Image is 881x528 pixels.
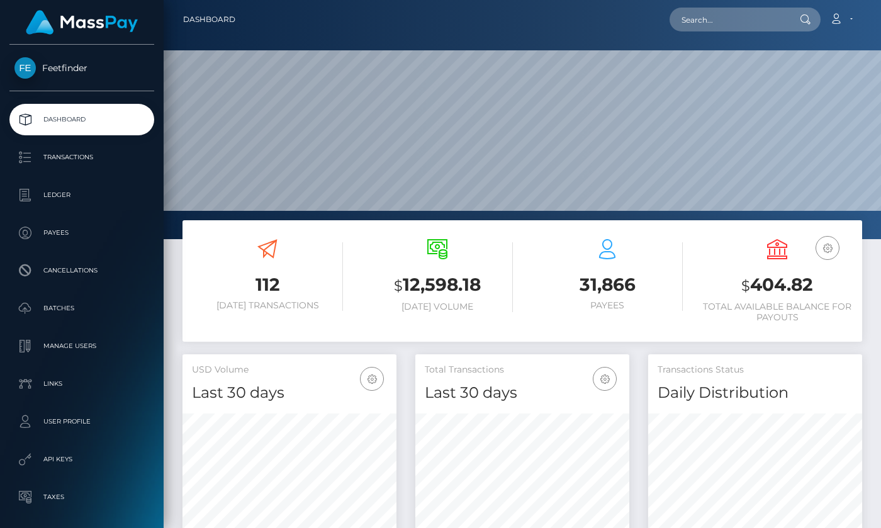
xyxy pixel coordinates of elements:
[9,406,154,437] a: User Profile
[26,10,138,35] img: MassPay Logo
[702,301,853,323] h6: Total Available Balance for Payouts
[9,104,154,135] a: Dashboard
[425,364,620,376] h5: Total Transactions
[362,301,513,312] h6: [DATE] Volume
[394,277,403,295] small: $
[14,450,149,469] p: API Keys
[9,62,154,74] span: Feetfinder
[14,223,149,242] p: Payees
[532,272,683,297] h3: 31,866
[14,110,149,129] p: Dashboard
[192,300,343,311] h6: [DATE] Transactions
[14,299,149,318] p: Batches
[14,186,149,205] p: Ledger
[741,277,750,295] small: $
[9,444,154,475] a: API Keys
[9,481,154,513] a: Taxes
[658,382,853,404] h4: Daily Distribution
[14,148,149,167] p: Transactions
[532,300,683,311] h6: Payees
[14,57,36,79] img: Feetfinder
[362,272,513,298] h3: 12,598.18
[192,364,387,376] h5: USD Volume
[192,272,343,297] h3: 112
[9,330,154,362] a: Manage Users
[9,217,154,249] a: Payees
[9,179,154,211] a: Ledger
[425,382,620,404] h4: Last 30 days
[14,337,149,356] p: Manage Users
[14,261,149,280] p: Cancellations
[9,293,154,324] a: Batches
[670,8,788,31] input: Search...
[183,6,235,33] a: Dashboard
[658,364,853,376] h5: Transactions Status
[9,142,154,173] a: Transactions
[14,488,149,507] p: Taxes
[14,374,149,393] p: Links
[14,412,149,431] p: User Profile
[702,272,853,298] h3: 404.82
[192,382,387,404] h4: Last 30 days
[9,368,154,400] a: Links
[9,255,154,286] a: Cancellations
